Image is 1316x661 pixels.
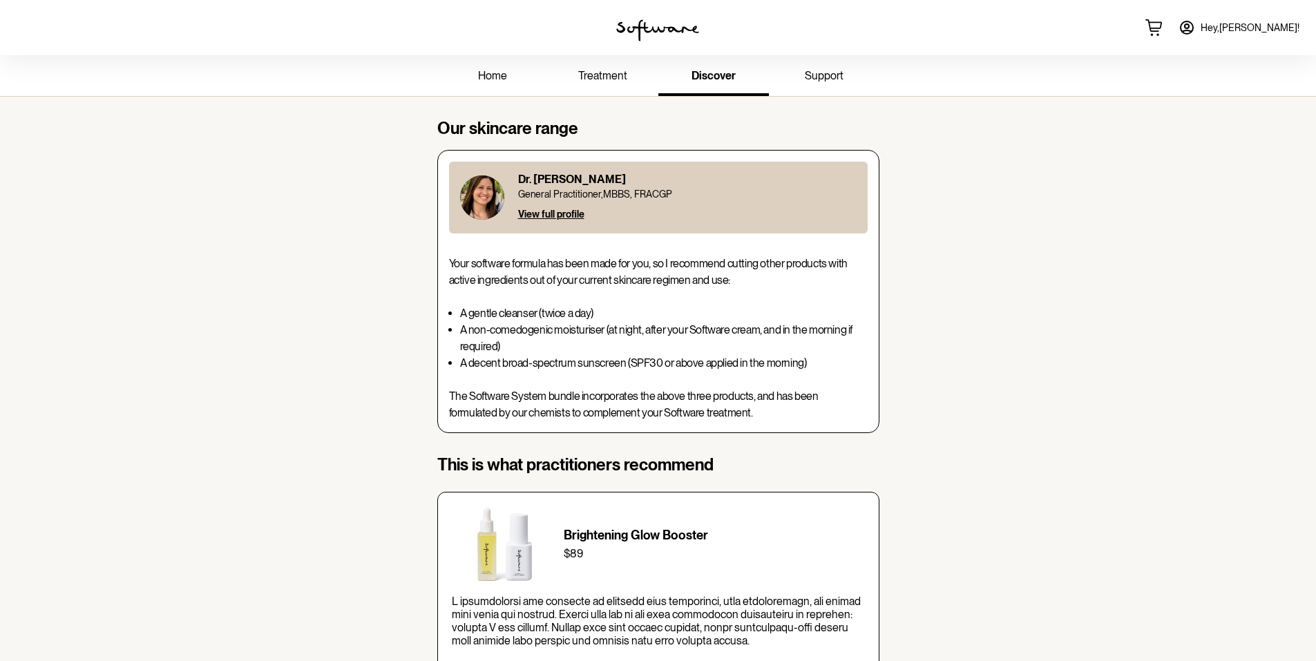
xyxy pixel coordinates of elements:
a: support [769,58,879,96]
li: A gentle cleanser (twice a day) [460,305,868,322]
button: View full profile [518,209,584,220]
a: treatment [548,58,658,96]
a: home [437,58,548,96]
span: home [478,69,507,82]
a: discover [658,58,769,96]
img: Kirsty Allana Wallace-Hor [460,175,504,220]
a: Hey,[PERSON_NAME]! [1170,11,1308,44]
li: A decent broad-spectrum sunscreen (SPF30 or above applied in the morning) [460,355,868,372]
p: Brightening Glow Booster [564,528,865,543]
span: treatment [578,69,627,82]
p: General Practitioner , MBBS, FRACGP [518,189,672,200]
p: Your software formula has been made for you, so I recommend cutting other products with active in... [449,256,868,289]
span: support [805,69,843,82]
li: A non-comedogenic moisturiser (at night, after your Software cream, and in the morning if required) [460,322,868,355]
span: Hey, [PERSON_NAME] ! [1201,22,1299,34]
p: Dr. [PERSON_NAME] [518,173,672,186]
h4: Our skincare range [437,119,879,139]
span: discover [692,69,736,82]
p: $89 [564,546,865,562]
p: The Software System bundle incorporates the above three products, and has been formulated by our ... [449,388,868,421]
img: software logo [616,19,699,41]
img: Brightening Glow Booster product [452,506,553,584]
h4: This is what practitioners recommend [437,455,879,475]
